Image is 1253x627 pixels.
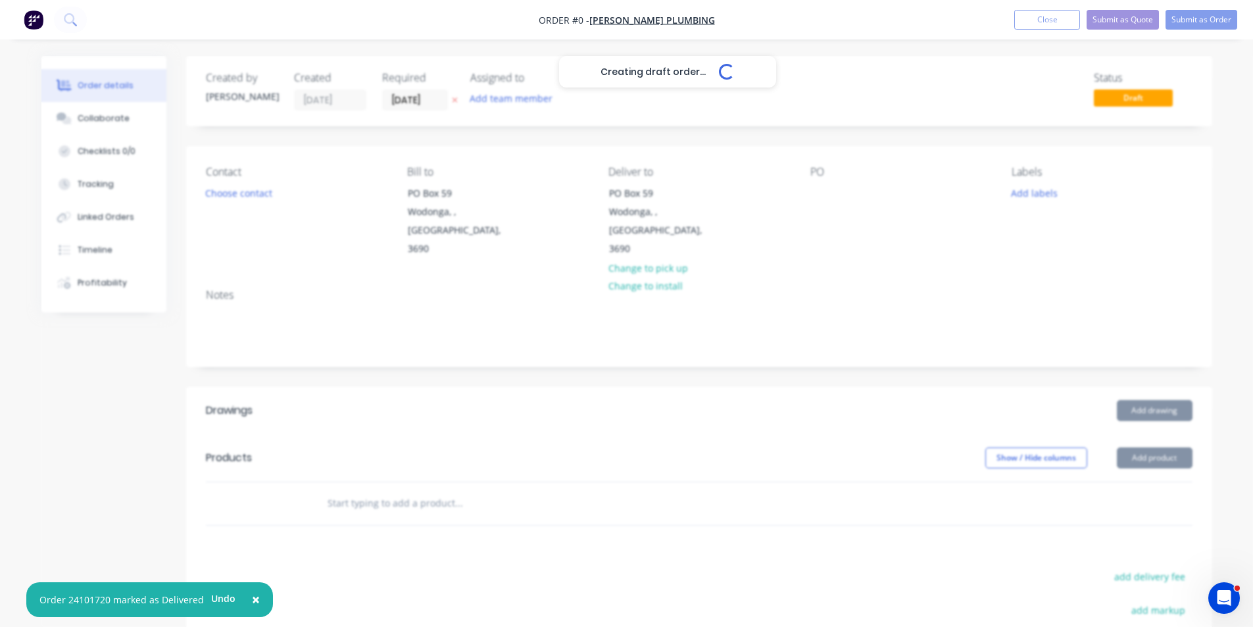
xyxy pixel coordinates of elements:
div: Order 24101720 marked as Delivered [39,593,204,607]
button: Undo [204,589,243,609]
a: [PERSON_NAME] Plumbing [589,14,715,26]
button: Close [1014,10,1080,30]
span: Order #0 - [539,14,589,26]
iframe: Intercom live chat [1208,582,1240,614]
div: Creating draft order... [559,56,776,88]
span: × [252,590,260,609]
button: Submit as Order [1166,10,1237,30]
button: Close [239,584,273,616]
button: Submit as Quote [1087,10,1159,30]
img: Factory [24,10,43,30]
